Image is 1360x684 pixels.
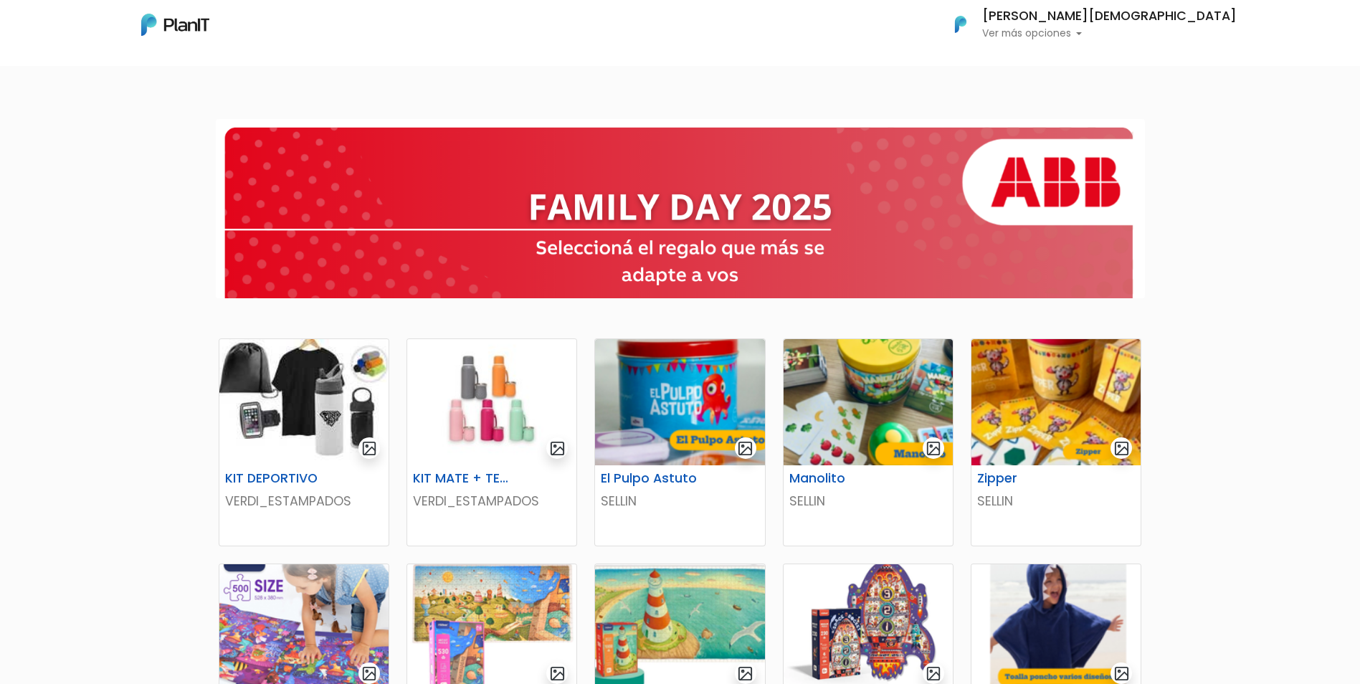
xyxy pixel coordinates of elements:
[361,665,378,682] img: gallery-light
[549,440,566,457] img: gallery-light
[781,471,898,486] h6: Manolito
[737,440,753,457] img: gallery-light
[789,492,947,510] p: SELLIN
[945,9,976,40] img: PlanIt Logo
[936,6,1237,43] button: PlanIt Logo [PERSON_NAME][DEMOGRAPHIC_DATA] Ver más opciones
[969,471,1085,486] h6: Zipper
[549,665,566,682] img: gallery-light
[219,339,389,465] img: thumb_WhatsApp_Image_2025-05-26_at_09.52.07.jpeg
[977,492,1135,510] p: SELLIN
[595,339,764,465] img: thumb_Captura_de_pantalla_2025-07-29_101456.png
[413,492,571,510] p: VERDI_ESTAMPADOS
[926,665,942,682] img: gallery-light
[141,14,209,36] img: PlanIt Logo
[926,440,942,457] img: gallery-light
[601,492,759,510] p: SELLIN
[361,440,378,457] img: gallery-light
[219,338,389,546] a: gallery-light KIT DEPORTIVO VERDI_ESTAMPADOS
[784,339,953,465] img: thumb_Captura_de_pantalla_2025-07-29_104833.png
[982,29,1237,39] p: Ver más opciones
[737,665,753,682] img: gallery-light
[982,10,1237,23] h6: [PERSON_NAME][DEMOGRAPHIC_DATA]
[971,339,1141,465] img: thumb_Captura_de_pantalla_2025-07-29_105257.png
[1113,440,1130,457] img: gallery-light
[592,471,709,486] h6: El Pulpo Astuto
[406,338,577,546] a: gallery-light KIT MATE + TERMO VERDI_ESTAMPADOS
[225,492,383,510] p: VERDI_ESTAMPADOS
[594,338,765,546] a: gallery-light El Pulpo Astuto SELLIN
[404,471,521,486] h6: KIT MATE + TERMO
[1113,665,1130,682] img: gallery-light
[407,339,576,465] img: thumb_2000___2000-Photoroom_-_2025-07-02T103351.963.jpg
[783,338,954,546] a: gallery-light Manolito SELLIN
[971,338,1141,546] a: gallery-light Zipper SELLIN
[217,471,333,486] h6: KIT DEPORTIVO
